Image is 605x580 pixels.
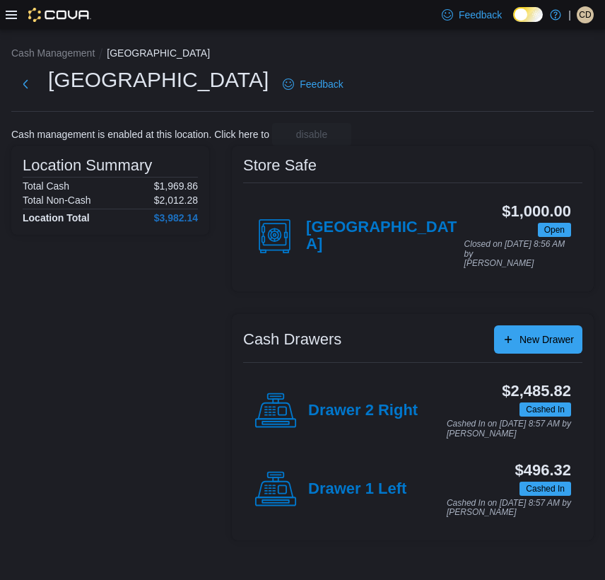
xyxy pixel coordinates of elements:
[154,212,198,224] h4: $3,982.14
[272,123,351,146] button: disable
[544,224,565,236] span: Open
[513,7,543,22] input: Dark Mode
[154,180,198,192] p: $1,969.86
[28,8,91,22] img: Cova
[11,47,95,59] button: Cash Management
[502,383,571,400] h3: $2,485.82
[494,325,582,354] button: New Drawer
[515,462,571,479] h3: $496.32
[464,240,571,269] p: Closed on [DATE] 8:56 AM by [PERSON_NAME]
[11,70,40,98] button: Next
[538,223,571,237] span: Open
[154,195,198,206] p: $2,012.28
[502,203,571,220] h3: $1,000.00
[579,6,591,23] span: CD
[300,77,343,91] span: Feedback
[23,157,152,174] h3: Location Summary
[11,129,269,140] p: Cash management is enabled at this location. Click here to
[107,47,210,59] button: [GEOGRAPHIC_DATA]
[436,1,507,29] a: Feedback
[568,6,571,23] p: |
[296,127,327,141] span: disable
[23,212,90,224] h4: Location Total
[48,66,269,94] h1: [GEOGRAPHIC_DATA]
[459,8,502,22] span: Feedback
[277,70,348,98] a: Feedback
[526,403,565,416] span: Cashed In
[519,482,571,496] span: Cashed In
[11,46,594,63] nav: An example of EuiBreadcrumbs
[526,482,565,495] span: Cashed In
[447,499,571,518] p: Cashed In on [DATE] 8:57 AM by [PERSON_NAME]
[243,157,317,174] h3: Store Safe
[577,6,594,23] div: Cassandra Dickau
[308,480,406,499] h4: Drawer 1 Left
[243,331,341,348] h3: Cash Drawers
[23,180,69,192] h6: Total Cash
[447,419,571,439] p: Cashed In on [DATE] 8:57 AM by [PERSON_NAME]
[23,195,91,206] h6: Total Non-Cash
[519,402,571,417] span: Cashed In
[513,22,514,23] span: Dark Mode
[306,219,464,254] h4: [GEOGRAPHIC_DATA]
[519,332,574,347] span: New Drawer
[308,402,418,420] h4: Drawer 2 Right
